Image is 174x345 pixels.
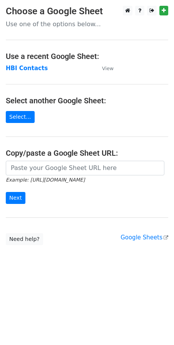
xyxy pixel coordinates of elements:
[6,6,168,17] h3: Choose a Google Sheet
[6,111,35,123] a: Select...
[6,177,85,183] small: Example: [URL][DOMAIN_NAME]
[6,52,168,61] h4: Use a recent Google Sheet:
[6,65,48,72] a: HBI Contacts
[6,96,168,105] h4: Select another Google Sheet:
[94,65,114,72] a: View
[6,148,168,158] h4: Copy/paste a Google Sheet URL:
[6,161,164,175] input: Paste your Google Sheet URL here
[6,192,25,204] input: Next
[6,233,43,245] a: Need help?
[102,66,114,71] small: View
[120,234,168,241] a: Google Sheets
[6,20,168,28] p: Use one of the options below...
